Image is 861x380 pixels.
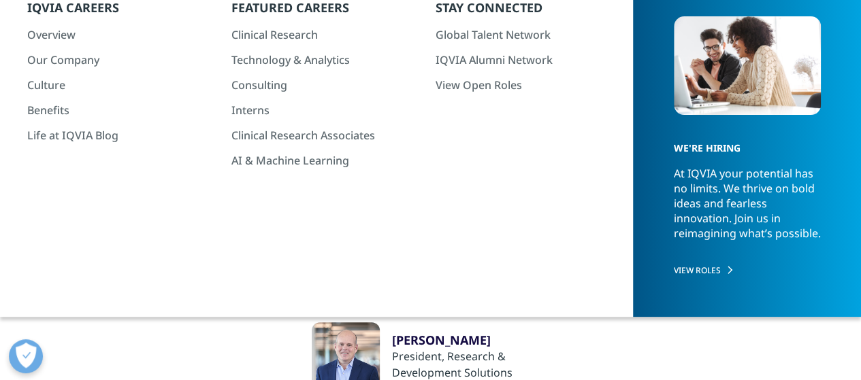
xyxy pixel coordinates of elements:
[674,16,822,115] img: 2213_cheerful-young-colleagues-using-laptop.jpg
[231,128,422,143] a: Clinical Research Associates
[674,166,822,253] p: At IQVIA your potential has no limits. We thrive on bold ideas and fearless innovation. Join us i...
[27,77,218,92] a: Culture
[231,153,422,168] a: AI & Machine Learning
[231,52,422,67] a: Technology & Analytics
[436,52,626,67] a: IQVIA Alumni Network
[436,77,626,92] a: View Open Roles
[674,264,822,276] a: VIEW ROLES
[9,339,43,373] button: Open Preferences
[27,128,218,143] a: Life at IQVIA Blog
[231,27,422,42] a: Clinical Research
[27,52,218,67] a: Our Company
[231,103,422,118] a: Interns
[231,77,422,92] a: Consulting
[27,103,218,118] a: Benefits
[674,118,814,166] h5: WE'RE HIRING
[436,27,626,42] a: Global Talent Network
[392,332,550,348] a: [PERSON_NAME]
[27,27,218,42] a: Overview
